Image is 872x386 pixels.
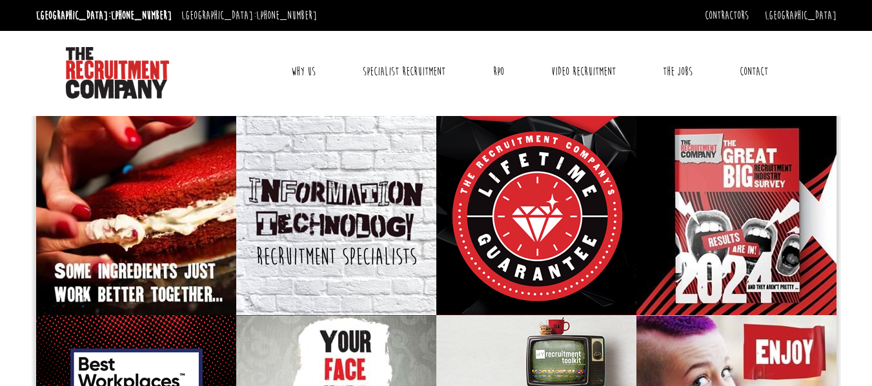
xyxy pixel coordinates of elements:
img: The Recruitment Company [66,47,169,99]
a: [PHONE_NUMBER] [256,8,317,23]
a: [PHONE_NUMBER] [111,8,172,23]
a: Contact [730,55,778,88]
a: Why Us [281,55,325,88]
a: Video Recruitment [542,55,625,88]
a: Specialist Recruitment [353,55,455,88]
a: Contractors [705,8,749,23]
li: [GEOGRAPHIC_DATA]: [178,5,320,26]
a: [GEOGRAPHIC_DATA] [765,8,837,23]
li: [GEOGRAPHIC_DATA]: [33,5,175,26]
a: RPO [483,55,514,88]
a: The Jobs [653,55,702,88]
